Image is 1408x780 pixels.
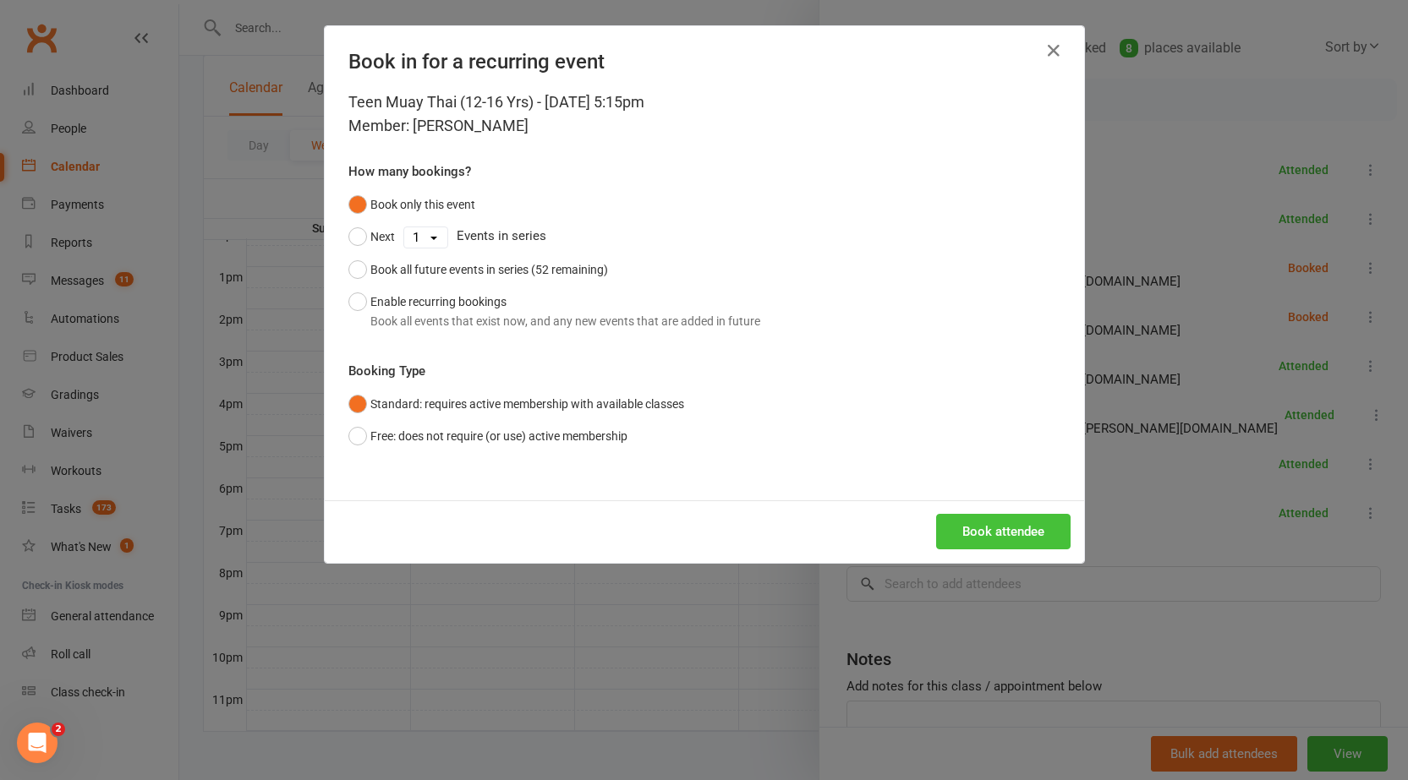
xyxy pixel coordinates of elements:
[348,361,425,381] label: Booking Type
[348,50,1060,74] h4: Book in for a recurring event
[370,260,608,279] div: Book all future events in series (52 remaining)
[936,514,1071,549] button: Book attendee
[348,90,1060,138] div: Teen Muay Thai (12-16 Yrs) - [DATE] 5:15pm Member: [PERSON_NAME]
[1040,37,1067,64] button: Close
[348,161,471,182] label: How many bookings?
[348,286,760,337] button: Enable recurring bookingsBook all events that exist now, and any new events that are added in future
[348,188,475,221] button: Book only this event
[348,254,608,286] button: Book all future events in series (52 remaining)
[348,221,1060,253] div: Events in series
[348,420,627,452] button: Free: does not require (or use) active membership
[370,312,760,330] div: Book all events that exist now, and any new events that are added in future
[17,723,58,763] iframe: Intercom live chat
[52,723,65,736] span: 2
[348,221,395,253] button: Next
[348,388,684,420] button: Standard: requires active membership with available classes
